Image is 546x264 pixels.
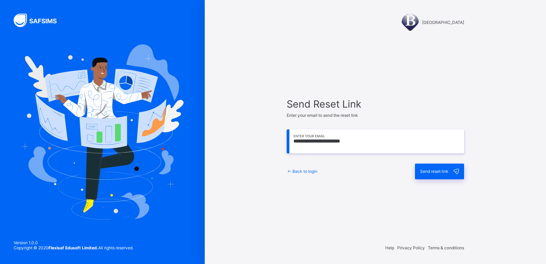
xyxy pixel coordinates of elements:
[287,169,317,174] a: Back to login
[422,20,464,25] span: [GEOGRAPHIC_DATA]
[48,245,98,250] strong: Flexisaf Edusoft Limited.
[385,245,394,250] span: Help
[287,113,358,118] span: Enter your email to send the reset link
[397,245,425,250] span: Privacy Policy
[420,169,448,174] span: Send reset link
[14,240,133,245] span: Version 1.0.0
[14,245,133,250] span: Copyright © 2020 All rights reserved.
[402,14,419,31] img: BRIDGE HOUSE COLLEGE
[292,169,317,174] span: Back to login
[21,44,184,219] img: Hero Image
[14,14,65,27] img: SAFSIMS Logo
[287,98,464,110] span: Send Reset Link
[428,245,464,250] span: Terms & conditions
